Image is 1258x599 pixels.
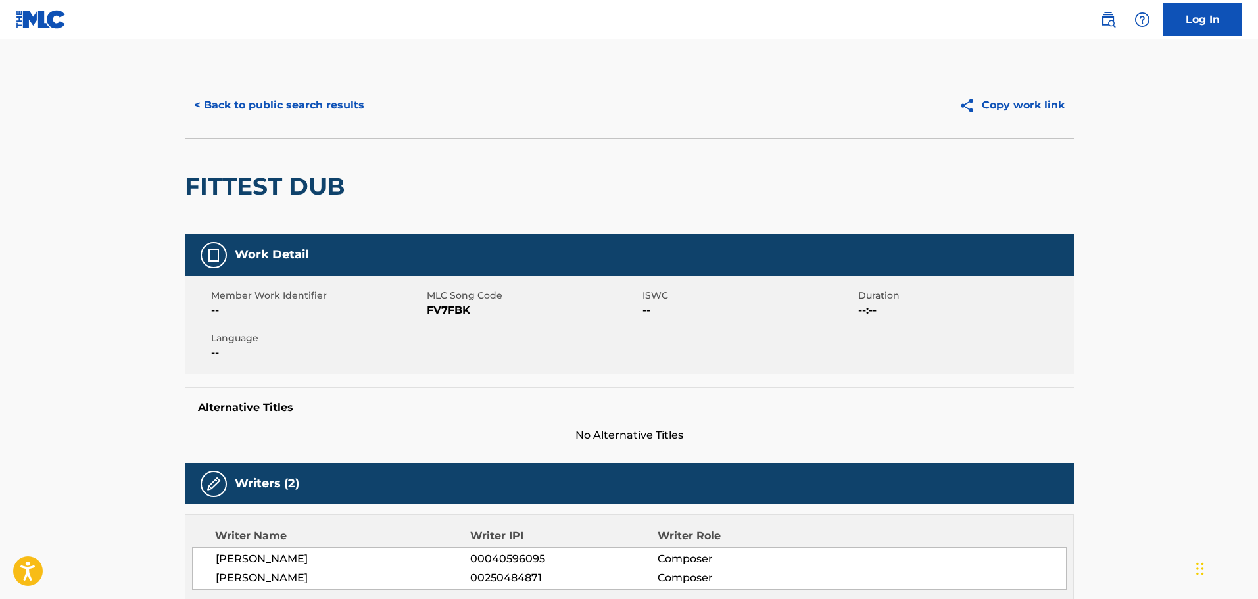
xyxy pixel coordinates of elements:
[235,247,308,262] h5: Work Detail
[658,551,828,567] span: Composer
[198,401,1061,414] h5: Alternative Titles
[427,289,639,302] span: MLC Song Code
[206,476,222,492] img: Writers
[858,289,1071,302] span: Duration
[185,89,374,122] button: < Back to public search results
[1163,3,1242,36] a: Log In
[211,302,423,318] span: --
[216,551,471,567] span: [PERSON_NAME]
[185,427,1074,443] span: No Alternative Titles
[1134,12,1150,28] img: help
[470,551,657,567] span: 00040596095
[211,345,423,361] span: --
[1095,7,1121,33] a: Public Search
[1129,7,1155,33] div: Help
[215,528,471,544] div: Writer Name
[658,570,828,586] span: Composer
[211,331,423,345] span: Language
[858,302,1071,318] span: --:--
[642,289,855,302] span: ISWC
[216,570,471,586] span: [PERSON_NAME]
[235,476,299,491] h5: Writers (2)
[16,10,66,29] img: MLC Logo
[211,289,423,302] span: Member Work Identifier
[470,570,657,586] span: 00250484871
[1192,536,1258,599] iframe: Chat Widget
[427,302,639,318] span: FV7FBK
[206,247,222,263] img: Work Detail
[642,302,855,318] span: --
[950,89,1074,122] button: Copy work link
[1196,549,1204,588] div: Drag
[185,172,352,201] h2: FITTEST DUB
[470,528,658,544] div: Writer IPI
[1100,12,1116,28] img: search
[658,528,828,544] div: Writer Role
[959,97,982,114] img: Copy work link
